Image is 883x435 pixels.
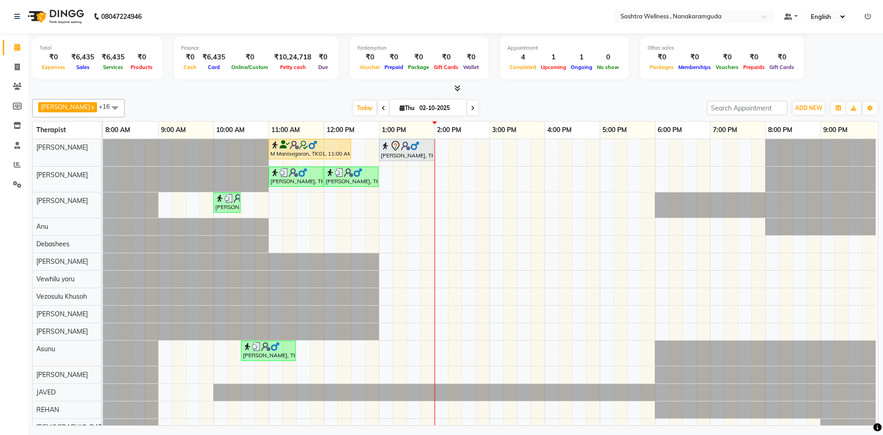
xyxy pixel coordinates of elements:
div: 1 [568,52,595,63]
span: REHAN [36,406,59,414]
a: 11:00 AM [269,123,302,137]
div: ₹0 [315,52,331,63]
span: [PERSON_NAME] [41,103,90,110]
span: Debashees [36,240,69,248]
span: JAVED [36,388,56,396]
div: [PERSON_NAME], TK04, 01:00 PM-02:00 PM, NEAR BUY VOUCHERS - Aroma Classic Full Body Massage(60 mi... [380,140,433,160]
div: M Manisegaran, TK01, 11:00 AM-12:30 PM, CLASSIC MASSAGES -Deep Tissue Massage (90 mins ) [269,140,350,158]
span: Online/Custom [229,64,270,70]
img: logo [23,4,86,29]
div: Finance [181,44,331,52]
div: ₹0 [431,52,461,63]
div: ₹6,435 [199,52,229,63]
div: 0 [595,52,621,63]
span: Packages [648,64,676,70]
span: Ongoing [568,64,595,70]
span: Gift Cards [431,64,461,70]
span: No show [595,64,621,70]
span: Anu [36,222,48,231]
span: Vewhilu yoru [36,275,75,283]
div: Appointment [507,44,621,52]
a: 6:00 PM [655,123,684,137]
a: 7:00 PM [711,123,740,137]
span: [PERSON_NAME] [36,310,88,318]
span: Voucher [357,64,382,70]
div: ₹0 [128,52,155,63]
span: Gift Cards [767,64,797,70]
a: 9:00 PM [821,123,850,137]
a: 3:00 PM [490,123,519,137]
span: Services [101,64,126,70]
span: [PERSON_NAME] [36,143,88,151]
div: [PERSON_NAME], TK02, 11:00 AM-12:00 PM, CLASSIC MASSAGES -Deep Tissue Massage ( 60 mins ) [269,168,322,186]
div: Redemption [357,44,481,52]
div: [PERSON_NAME], TK05, 10:00 AM-10:30 AM, HAIR CUT FOR MEN -[PERSON_NAME] Design [214,194,240,211]
span: Due [316,64,330,70]
span: Vezosulu Khusoh [36,292,87,301]
span: Vouchers [713,64,741,70]
span: Petty cash [278,64,308,70]
div: ₹10,24,718 [270,52,315,63]
div: ₹0 [648,52,676,63]
div: ₹0 [229,52,270,63]
div: ₹0 [461,52,481,63]
a: 5:00 PM [600,123,629,137]
span: Prepaids [741,64,767,70]
a: 4:00 PM [545,123,574,137]
div: ₹0 [181,52,199,63]
input: Search Appointment [707,101,787,115]
div: ₹0 [406,52,431,63]
a: 9:00 AM [159,123,188,137]
span: Package [406,64,431,70]
span: Card [206,64,222,70]
span: Expenses [40,64,68,70]
span: Memberships [676,64,713,70]
span: +16 [99,103,117,110]
span: Thu [397,104,417,111]
span: Prepaid [382,64,406,70]
a: 1:00 PM [379,123,408,137]
div: [PERSON_NAME], TK03, 12:00 PM-01:00 PM, CLASSIC MASSAGES -Neck and Back & Shoulder ( 60 mins ) [325,168,378,186]
a: 8:00 AM [103,123,132,137]
span: Asunu [36,345,55,353]
div: 1 [539,52,568,63]
div: ₹0 [676,52,713,63]
a: 2:00 PM [435,123,464,137]
a: x [90,103,94,110]
span: [PERSON_NAME] [36,327,88,336]
div: Other sales [648,44,797,52]
span: Therapist [36,126,66,134]
div: ₹0 [357,52,382,63]
div: Total [40,44,155,52]
span: Wallet [461,64,481,70]
span: Products [128,64,155,70]
a: 8:00 PM [766,123,795,137]
span: Cash [181,64,199,70]
span: [PERSON_NAME] [36,371,88,379]
div: 4 [507,52,539,63]
div: [PERSON_NAME], TK05, 10:30 AM-11:30 AM, CLASSIC MASSAGES -Aromatherapy ( 60 mins ) [242,342,295,360]
div: ₹0 [741,52,767,63]
div: ₹0 [382,52,406,63]
a: 12:00 PM [324,123,357,137]
span: Today [353,101,376,115]
div: ₹6,435 [68,52,98,63]
span: [PERSON_NAME] [36,171,88,179]
a: 10:00 AM [214,123,247,137]
span: Upcoming [539,64,568,70]
div: ₹6,435 [98,52,128,63]
input: 2025-10-02 [417,101,463,115]
span: Sales [74,64,92,70]
span: [PERSON_NAME] [36,197,88,205]
div: ₹0 [767,52,797,63]
b: 08047224946 [101,4,142,29]
div: ₹0 [713,52,741,63]
span: ADD NEW [795,104,822,111]
button: ADD NEW [793,102,825,115]
span: [DEMOGRAPHIC_DATA] [36,423,108,431]
span: Completed [507,64,539,70]
span: [PERSON_NAME] [36,257,88,266]
div: ₹0 [40,52,68,63]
